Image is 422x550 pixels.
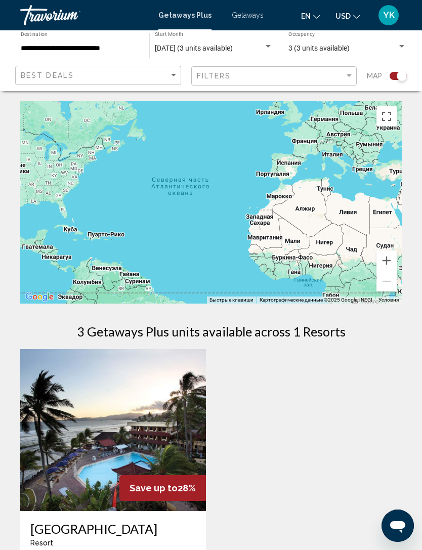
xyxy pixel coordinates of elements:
span: Картографические данные ©2025 Google, INEGI [260,297,372,303]
span: YK [383,10,395,20]
button: Change currency [335,9,360,23]
img: Google [23,290,56,304]
a: Условия (ссылка откроется в новой вкладке) [378,297,399,303]
iframe: Кнопка запуска окна обмена сообщениями [382,510,414,542]
span: Resort [30,539,53,547]
span: Best Deals [21,71,74,79]
button: Change language [301,9,320,23]
button: Быстрые клавиши [209,297,254,304]
a: [GEOGRAPHIC_DATA] [30,521,196,536]
a: Travorium [20,5,148,25]
button: Filter [191,66,357,87]
span: USD [335,12,351,20]
a: Getaways Plus [158,11,212,19]
a: Getaways [232,11,264,19]
button: User Menu [375,5,402,26]
span: Map [367,69,382,83]
span: Save up to [130,483,178,493]
span: Filters [197,72,231,80]
div: 28% [119,475,206,501]
button: Уменьшить [376,271,397,291]
h1: 3 Getaways Plus units available across 1 Resorts [77,324,346,339]
a: Открыть эту область в Google Картах (в новом окне) [23,290,56,304]
span: [DATE] (3 units available) [155,44,233,52]
span: 3 (3 units available) [288,44,350,52]
img: ii_bps1.jpg [20,349,206,511]
mat-select: Sort by [21,71,178,80]
span: en [301,12,311,20]
button: Включить полноэкранный режим [376,106,397,126]
button: Увеличить [376,250,397,271]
